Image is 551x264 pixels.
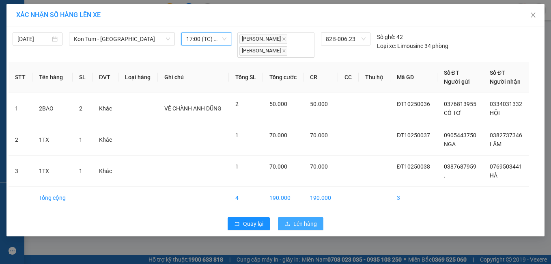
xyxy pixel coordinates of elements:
[278,217,323,230] button: uploadLên hàng
[9,62,32,93] th: STT
[32,187,73,209] td: Tổng cộng
[235,101,239,107] span: 2
[397,132,430,138] span: ĐT10250037
[490,69,505,76] span: Số ĐT
[158,62,229,93] th: Ghi chú
[235,163,239,170] span: 1
[303,62,338,93] th: CR
[444,132,476,138] span: 0905443750
[444,110,461,116] span: CÔ TƠ
[284,221,290,227] span: upload
[303,187,338,209] td: 190.000
[522,4,545,27] button: Close
[74,33,170,45] span: Kon Tum - Sài Gòn
[9,93,32,124] td: 1
[229,62,263,93] th: Tổng SL
[444,172,446,179] span: .
[490,132,522,138] span: 0382737346
[93,62,119,93] th: ĐVT
[243,219,263,228] span: Quay lại
[93,124,119,156] td: Khác
[93,93,119,124] td: Khác
[229,187,263,209] td: 4
[444,101,476,107] span: 0376813955
[377,41,396,50] span: Loại xe:
[32,124,73,156] td: 1TX
[377,32,403,41] div: 42
[397,101,430,107] span: ĐT10250036
[263,62,303,93] th: Tổng cước
[390,187,437,209] td: 3
[490,163,522,170] span: 0769503441
[326,33,366,45] span: 82B-006.23
[310,132,328,138] span: 70.000
[310,101,328,107] span: 50.000
[228,217,270,230] button: rollbackQuay lại
[338,62,359,93] th: CC
[32,62,73,93] th: Tên hàng
[235,132,239,138] span: 1
[490,141,501,147] span: LÂM
[490,110,500,116] span: HỘI
[490,172,497,179] span: HÀ
[490,78,521,85] span: Người nhận
[263,187,303,209] td: 190.000
[79,105,82,112] span: 2
[397,163,430,170] span: ĐT10250038
[164,105,222,112] span: VỀ CHÀNH ANH DŨNG
[310,163,328,170] span: 70.000
[9,156,32,187] td: 3
[166,37,170,41] span: down
[16,11,101,19] span: XÁC NHẬN SỐ HÀNG LÊN XE
[444,141,456,147] span: NGA
[234,221,240,227] span: rollback
[359,62,390,93] th: Thu hộ
[186,33,226,45] span: 17:00 (TC) - 82B-006.23
[239,35,287,44] span: [PERSON_NAME]
[293,219,317,228] span: Lên hàng
[239,46,287,56] span: [PERSON_NAME]
[79,168,82,174] span: 1
[269,132,287,138] span: 70.000
[93,156,119,187] td: Khác
[79,136,82,143] span: 1
[444,163,476,170] span: 0387687959
[9,124,32,156] td: 2
[32,156,73,187] td: 1TX
[390,62,437,93] th: Mã GD
[282,49,286,53] span: close
[377,32,395,41] span: Số ghế:
[17,35,50,43] input: 13/10/2025
[444,78,470,85] span: Người gửi
[269,101,287,107] span: 50.000
[490,101,522,107] span: 0334031332
[530,12,536,18] span: close
[73,62,93,93] th: SL
[118,62,157,93] th: Loại hàng
[377,41,448,50] div: Limousine 34 phòng
[444,69,459,76] span: Số ĐT
[282,37,286,41] span: close
[269,163,287,170] span: 70.000
[32,93,73,124] td: 2BAO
